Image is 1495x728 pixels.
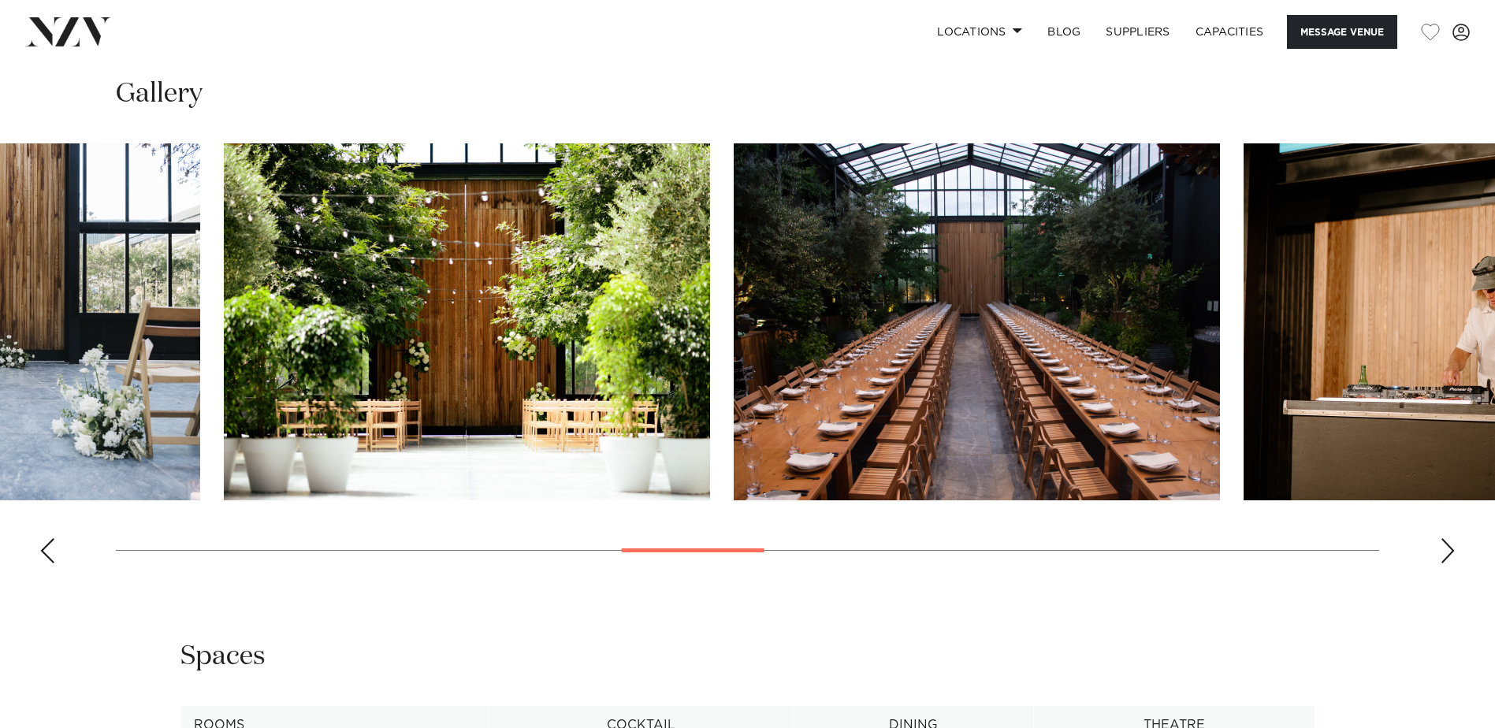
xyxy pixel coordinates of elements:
[180,639,266,674] h2: Spaces
[1093,15,1182,49] a: SUPPLIERS
[25,17,111,46] img: nzv-logo.png
[116,76,203,112] h2: Gallery
[1035,15,1093,49] a: BLOG
[1287,15,1397,49] button: Message Venue
[924,15,1035,49] a: Locations
[224,143,710,500] swiper-slide: 10 / 22
[734,143,1220,500] swiper-slide: 11 / 22
[1183,15,1277,49] a: Capacities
